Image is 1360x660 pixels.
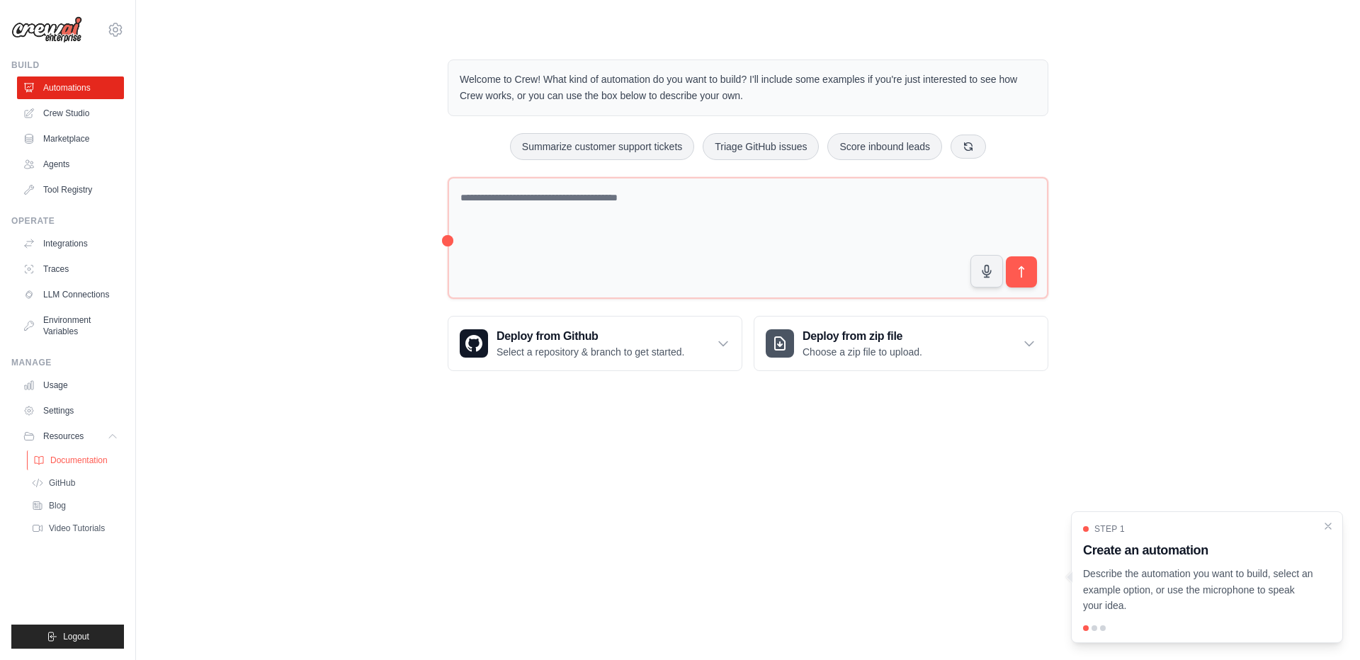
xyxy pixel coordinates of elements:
p: Describe the automation you want to build, select an example option, or use the microphone to spe... [1083,566,1314,614]
span: Video Tutorials [49,523,105,534]
a: Video Tutorials [25,518,124,538]
a: Crew Studio [17,102,124,125]
h3: Create an automation [1083,540,1314,560]
button: Resources [17,425,124,448]
button: Summarize customer support tickets [510,133,694,160]
p: Choose a zip file to upload. [803,345,922,359]
iframe: Chat Widget [1289,592,1360,660]
a: Documentation [27,450,125,470]
a: Marketplace [17,127,124,150]
a: LLM Connections [17,283,124,306]
a: Environment Variables [17,309,124,343]
a: GitHub [25,473,124,493]
a: Integrations [17,232,124,255]
p: Welcome to Crew! What kind of automation do you want to build? I'll include some examples if you'... [460,72,1036,104]
div: Manage [11,357,124,368]
a: Tool Registry [17,178,124,201]
span: Documentation [50,455,108,466]
h3: Deploy from zip file [803,328,922,345]
a: Blog [25,496,124,516]
button: Score inbound leads [827,133,942,160]
button: Logout [11,625,124,649]
a: Usage [17,374,124,397]
p: Select a repository & branch to get started. [497,345,684,359]
div: Build [11,59,124,71]
span: Resources [43,431,84,442]
a: Agents [17,153,124,176]
a: Settings [17,399,124,422]
a: Traces [17,258,124,280]
button: Close walkthrough [1322,520,1334,532]
span: GitHub [49,477,75,489]
div: Operate [11,215,124,227]
img: Logo [11,16,82,43]
span: Blog [49,500,66,511]
button: Triage GitHub issues [703,133,819,160]
a: Automations [17,76,124,99]
span: Logout [63,631,89,642]
span: Step 1 [1094,523,1125,535]
h3: Deploy from Github [497,328,684,345]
